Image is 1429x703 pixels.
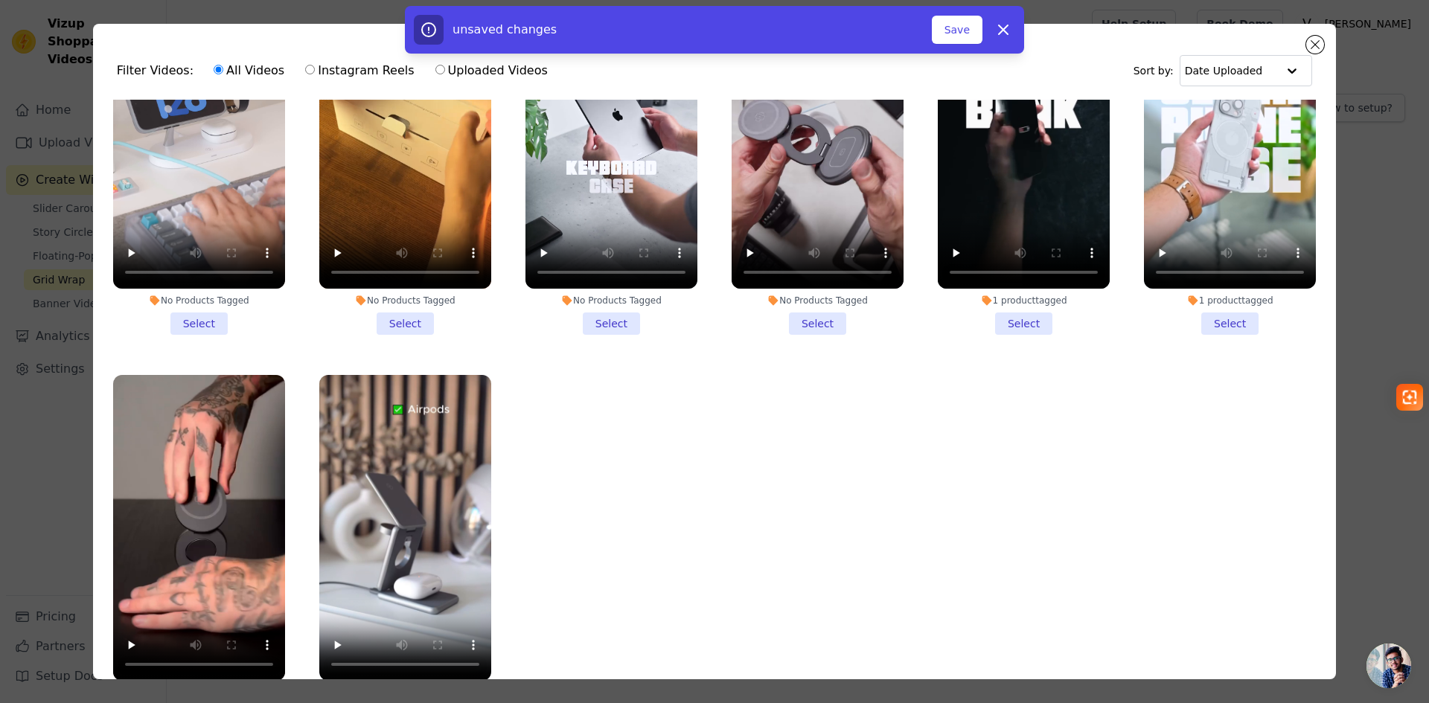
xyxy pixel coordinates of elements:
button: Save [932,16,982,44]
label: Instagram Reels [304,61,415,80]
label: All Videos [213,61,285,80]
div: 1 product tagged [1144,295,1316,306]
span: unsaved changes [453,22,557,36]
div: No Products Tagged [732,295,904,306]
label: Uploaded Videos [435,61,549,80]
div: Bate-papo aberto [1366,643,1411,688]
div: No Products Tagged [113,295,285,306]
div: No Products Tagged [525,295,697,306]
div: Sort by: [1134,55,1313,86]
div: Filter Videos: [117,54,556,88]
div: No Products Tagged [319,295,491,306]
div: 1 product tagged [938,295,1110,306]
